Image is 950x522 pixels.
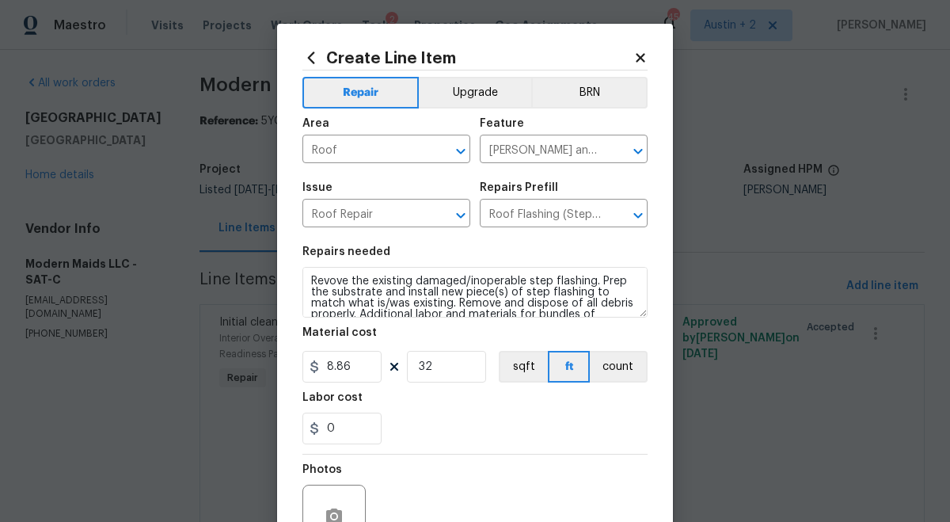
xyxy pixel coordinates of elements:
button: Upgrade [419,77,532,109]
h5: Area [302,118,329,129]
button: sqft [499,351,548,383]
button: Open [627,140,649,162]
button: Open [627,204,649,227]
h5: Feature [480,118,524,129]
h5: Repairs needed [302,246,390,257]
button: ft [548,351,590,383]
button: BRN [531,77,648,109]
button: count [590,351,648,383]
h5: Repairs Prefill [480,182,558,193]
h5: Issue [302,182,332,193]
button: Open [450,140,472,162]
button: Open [450,204,472,227]
h5: Labor cost [302,392,363,403]
h2: Create Line Item [302,49,633,67]
textarea: Revove the existing damaged/inoperable step flashing. Prep the substrate and install new piece(s)... [302,267,648,318]
h5: Photos [302,464,342,475]
h5: Material cost [302,327,377,338]
button: Repair [302,77,419,109]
